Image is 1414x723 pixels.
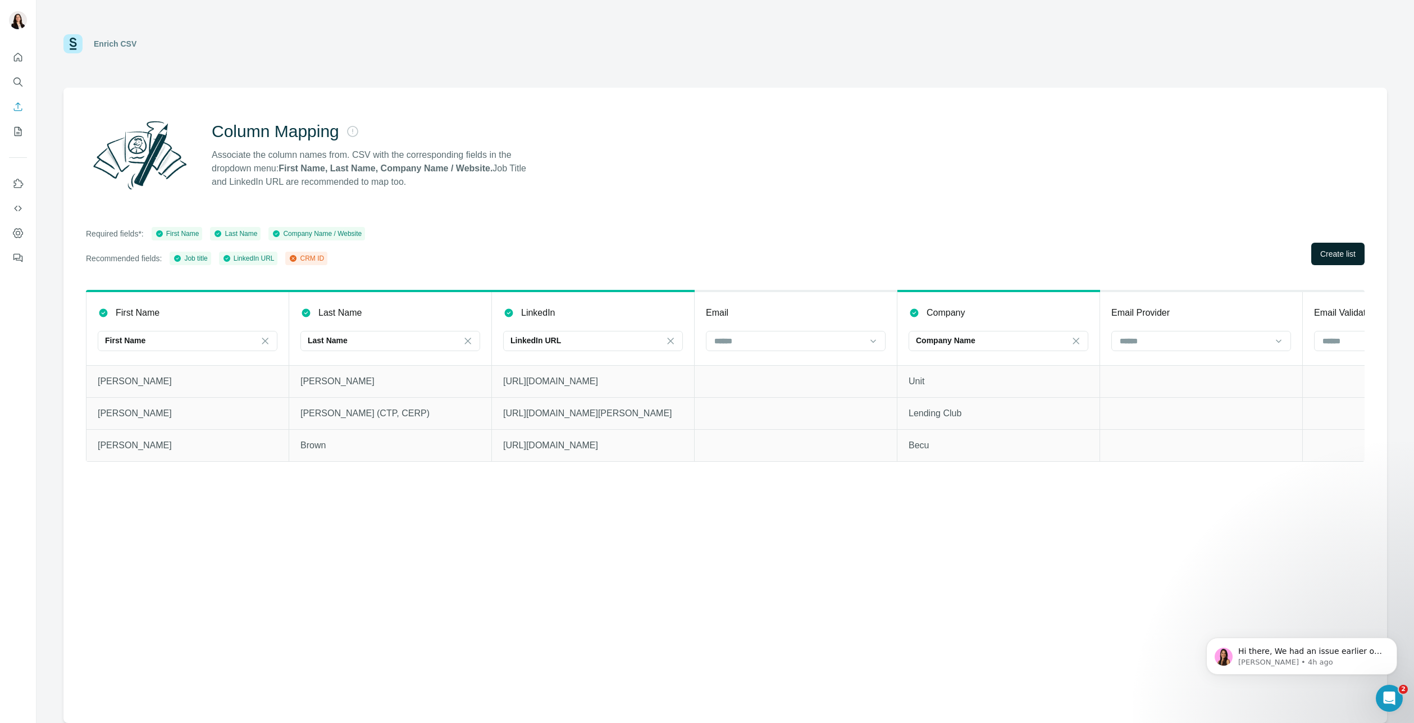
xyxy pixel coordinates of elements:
[318,306,362,320] p: Last Name
[9,11,27,29] img: Avatar
[98,375,277,388] p: [PERSON_NAME]
[279,163,492,173] strong: First Name, Last Name, Company Name / Website.
[300,407,480,420] p: [PERSON_NAME] (CTP, CERP)
[155,229,199,239] div: First Name
[706,306,728,320] p: Email
[49,33,193,87] span: Hi there, We had an issue earlier on [DATE] impacting contact enrichment, could I please ask you ...
[1376,685,1403,712] iframe: Intercom live chat
[212,121,339,142] h2: Column Mapping
[63,34,83,53] img: Surfe Logo
[222,253,275,263] div: LinkedIn URL
[212,148,536,189] p: Associate the column names from. CSV with the corresponding fields in the dropdown menu: Job Titl...
[503,407,683,420] p: [URL][DOMAIN_NAME][PERSON_NAME]
[9,223,27,243] button: Dashboard
[98,439,277,452] p: [PERSON_NAME]
[9,72,27,92] button: Search
[9,97,27,117] button: Enrich CSV
[510,335,561,346] p: LinkedIn URL
[1314,306,1406,320] p: Email Validation Status
[300,375,480,388] p: [PERSON_NAME]
[9,121,27,142] button: My lists
[116,306,159,320] p: First Name
[503,439,683,452] p: [URL][DOMAIN_NAME]
[98,407,277,420] p: [PERSON_NAME]
[909,407,1088,420] p: Lending Club
[86,115,194,195] img: Surfe Illustration - Column Mapping
[308,335,348,346] p: Last Name
[105,335,145,346] p: First Name
[1189,614,1414,693] iframe: Intercom notifications message
[173,253,207,263] div: Job title
[927,306,965,320] p: Company
[9,248,27,268] button: Feedback
[272,229,362,239] div: Company Name / Website
[86,253,162,264] p: Recommended fields:
[909,375,1088,388] p: Unit
[9,47,27,67] button: Quick start
[916,335,975,346] p: Company Name
[1399,685,1408,694] span: 2
[94,38,136,49] div: Enrich CSV
[909,439,1088,452] p: Becu
[300,439,480,452] p: Brown
[9,174,27,194] button: Use Surfe on LinkedIn
[503,375,683,388] p: [URL][DOMAIN_NAME]
[213,229,257,239] div: Last Name
[49,43,194,53] p: Message from Aurélie, sent 4h ago
[1311,243,1365,265] button: Create list
[9,198,27,219] button: Use Surfe API
[86,228,144,239] p: Required fields*:
[289,253,324,263] div: CRM ID
[1320,248,1356,260] span: Create list
[521,306,555,320] p: LinkedIn
[1111,306,1170,320] p: Email Provider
